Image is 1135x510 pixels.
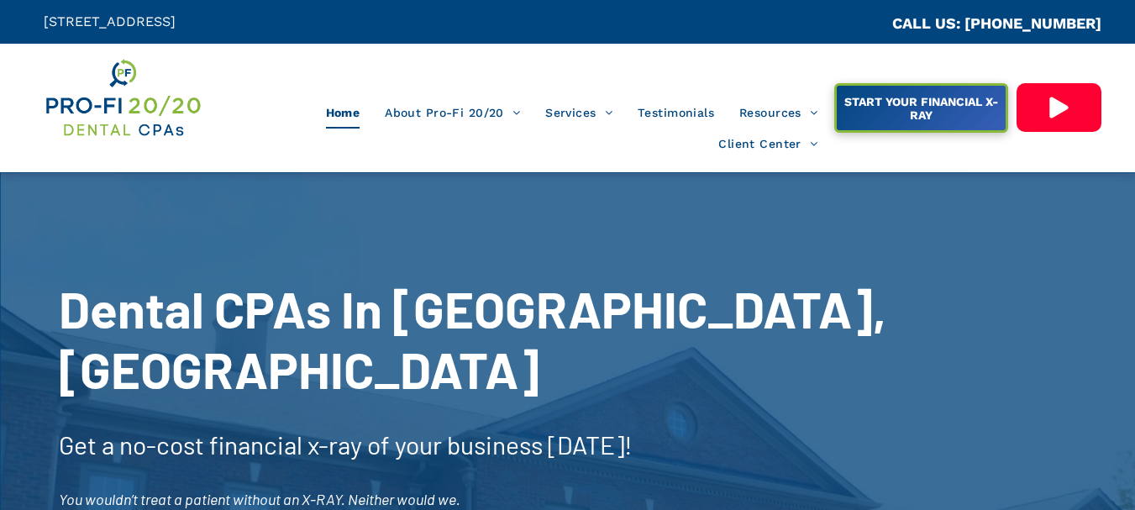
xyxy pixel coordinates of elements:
span: [STREET_ADDRESS] [44,13,176,29]
a: About Pro-Fi 20/20 [372,97,533,129]
span: You wouldn’t treat a patient without an X-RAY. Neither would we. [59,490,460,508]
span: of your business [DATE]! [367,429,633,460]
a: Testimonials [625,97,727,129]
img: Get Dental CPA Consulting, Bookkeeping, & Bank Loans [44,56,202,139]
a: START YOUR FINANCIAL X-RAY [834,83,1008,133]
a: Home [313,97,373,129]
a: Client Center [706,129,830,160]
a: Resources [727,97,830,129]
a: Services [533,97,625,129]
span: START YOUR FINANCIAL X-RAY [838,87,1004,130]
span: Dental CPAs In [GEOGRAPHIC_DATA], [GEOGRAPHIC_DATA] [59,278,886,399]
span: CA::CALLC [821,16,892,32]
span: no-cost financial x-ray [119,429,362,460]
span: Get a [59,429,114,460]
a: CALL US: [PHONE_NUMBER] [892,14,1101,32]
